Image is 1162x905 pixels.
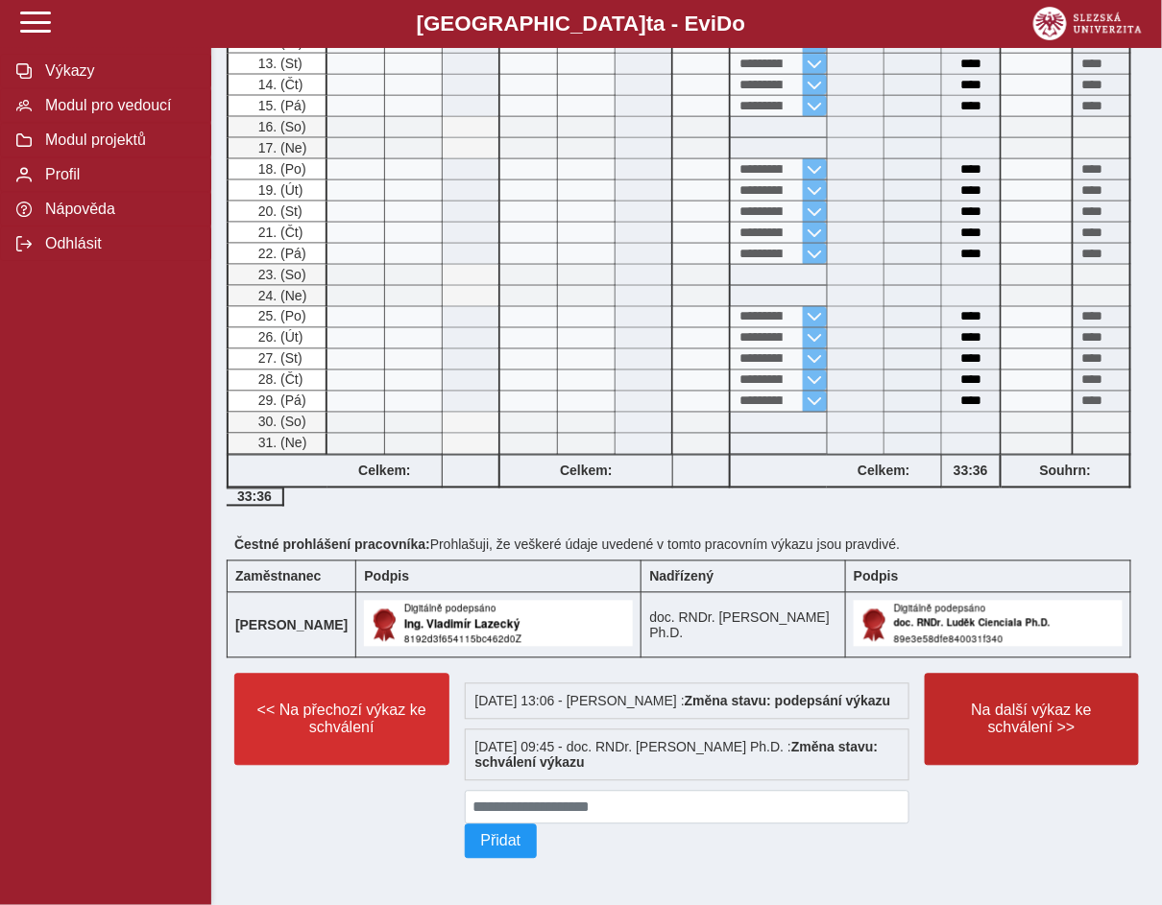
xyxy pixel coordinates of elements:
span: o [733,12,746,36]
b: [GEOGRAPHIC_DATA] a - Evi [58,12,1104,36]
b: Zaměstnanec [235,569,321,584]
b: Podpis [854,569,899,584]
span: 27. (St) [254,351,303,367]
span: 28. (Čt) [254,372,303,388]
b: Změna stavu: podepsání výkazu [685,694,891,709]
span: Na další výkaz ke schválení >> [941,703,1124,737]
b: Změna stavu: schválení výkazu [475,740,879,771]
b: Celkem: [327,464,442,479]
span: Odhlásit [39,235,195,252]
b: Souhrn: [1040,464,1092,479]
span: 24. (Ne) [254,288,307,303]
span: Nápověda [39,201,195,218]
span: 31. (Ne) [254,436,307,451]
img: Digitálně podepsáno uživatelem [364,601,633,647]
div: [DATE] 13:06 - [PERSON_NAME] : [465,683,909,720]
b: Celkem: [827,464,941,479]
span: 15. (Pá) [254,98,306,113]
span: 30. (So) [254,415,306,430]
span: 20. (St) [254,203,303,219]
b: Celkem: [500,464,672,479]
span: Výkazy [39,62,195,80]
span: 21. (Čt) [254,225,303,240]
span: Modul pro vedoucí [39,97,195,114]
b: Čestné prohlášení pracovníka: [234,537,430,553]
span: Modul projektů [39,131,195,149]
b: [PERSON_NAME] [235,618,348,633]
div: Prohlašuji, že veškeré údaje uvedené v tomto pracovním výkazu jsou pravdivé. [227,530,1147,560]
span: 23. (So) [254,267,306,282]
span: 25. (Po) [254,309,306,324]
span: 14. (Čt) [254,77,303,92]
td: doc. RNDr. [PERSON_NAME] Ph.D. [642,593,846,658]
span: 22. (Pá) [254,246,306,261]
b: Nadřízený [649,569,714,584]
button: Přidat [465,824,538,859]
span: 26. (Út) [254,330,303,345]
img: logo_web_su.png [1033,7,1142,40]
button: Na další výkaz ke schválení >> [925,674,1140,766]
b: Podpis [364,569,409,584]
span: Přidat [481,833,521,850]
span: 19. (Út) [254,182,303,198]
span: << Na přechozí výkaz ke schválení [251,703,433,737]
span: 13. (St) [254,56,303,71]
img: Digitálně podepsáno uživatelem [854,601,1123,647]
span: D [716,12,732,36]
b: 33:36 [942,464,1000,479]
span: 12. (Út) [254,35,303,50]
span: 16. (So) [254,119,306,134]
span: 18. (Po) [254,161,306,177]
b: 33:36 [227,489,282,505]
button: << Na přechozí výkaz ke schválení [234,674,449,766]
span: t [646,12,653,36]
span: 17. (Ne) [254,140,307,155]
span: 29. (Pá) [254,393,306,409]
div: [DATE] 09:45 - doc. RNDr. [PERSON_NAME] Ph.D. : [465,729,909,781]
span: Profil [39,166,195,183]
